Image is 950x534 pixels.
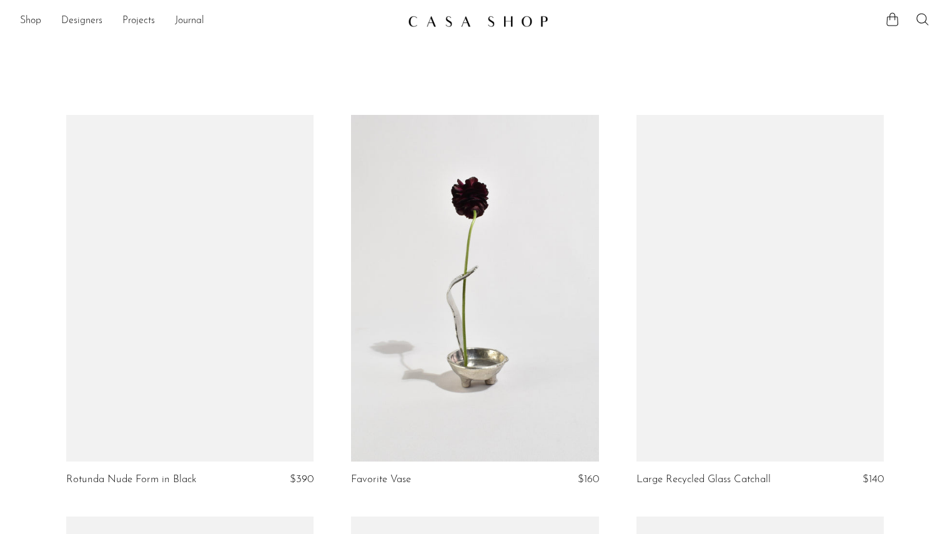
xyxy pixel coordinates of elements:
[20,11,398,32] nav: Desktop navigation
[636,474,771,485] a: Large Recycled Glass Catchall
[61,13,102,29] a: Designers
[175,13,204,29] a: Journal
[290,474,314,485] span: $390
[863,474,884,485] span: $140
[122,13,155,29] a: Projects
[20,11,398,32] ul: NEW HEADER MENU
[66,474,197,485] a: Rotunda Nude Form in Black
[578,474,599,485] span: $160
[20,13,41,29] a: Shop
[351,474,411,485] a: Favorite Vase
